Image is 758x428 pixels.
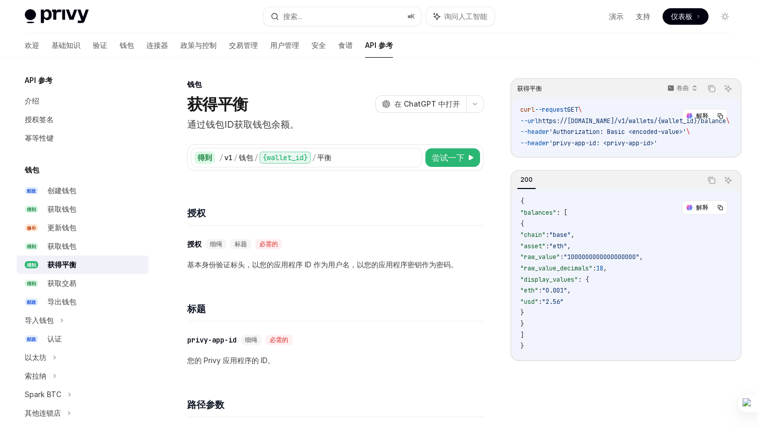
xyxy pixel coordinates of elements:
[662,80,702,97] button: 卷曲
[578,106,582,114] span: \
[520,231,546,239] span: "chain"
[270,336,288,344] font: 必需的
[639,253,643,261] span: ,
[338,33,353,58] a: 食谱
[721,82,735,95] button: 询问人工智能
[520,242,546,250] span: "asset"
[254,153,258,162] font: /
[425,148,480,167] button: 尝试一下
[365,41,393,49] font: API 参考
[93,33,107,58] a: 验证
[17,110,149,129] a: 授权签名
[721,174,735,187] button: 询问人工智能
[520,176,533,183] font: 200
[556,209,567,217] span: : [
[219,153,223,162] font: /
[146,33,168,58] a: 连接器
[311,41,326,49] font: 安全
[677,84,689,92] font: 卷曲
[520,220,524,228] span: {
[410,12,415,20] font: K
[717,8,733,25] button: 切换暗模式
[705,82,718,95] button: 复制代码块中的内容
[229,33,258,58] a: 交易管理
[52,41,80,49] font: 基础知识
[567,242,571,250] span: ,
[187,303,206,314] font: 标题
[549,242,567,250] span: "eth"
[542,298,564,306] span: "2.56"
[187,356,275,365] font: 您的 Privy 应用程序的 ID。
[17,293,149,311] a: 邮政导出钱包
[17,200,149,218] a: 得到获取钱包
[17,330,149,348] a: 邮政认证
[187,119,299,130] font: 通过钱包ID获取钱包余额。
[549,231,571,239] span: "base"
[311,33,326,58] a: 安全
[17,129,149,147] a: 幂等性键
[263,7,421,26] button: 搜索...⌘K
[663,8,708,25] a: 仪表板
[394,99,460,108] font: 在 ChatGPT 中打开
[25,353,46,362] font: 以太坊
[705,174,718,187] button: 复制代码块中的内容
[603,264,607,272] span: ,
[17,92,149,110] a: 介绍
[520,309,524,317] span: }
[25,115,54,124] font: 授权签名
[520,298,538,306] span: "usd"
[17,274,149,293] a: 得到获取交易
[47,223,76,232] font: 更新钱包
[25,96,39,105] font: 介绍
[25,41,39,49] font: 欢迎
[25,9,89,24] img: 灯光标志
[542,286,567,295] span: "0.001"
[25,165,39,174] font: 钱包
[235,240,247,248] font: 标题
[187,80,202,89] font: 钱包
[432,152,465,163] font: 尝试一下
[27,188,36,194] font: 邮政
[27,225,36,231] font: 修补
[47,186,76,195] font: 创建钱包
[596,264,603,272] span: 18
[538,117,726,125] span: https://[DOMAIN_NAME]/v1/wallets/{wallet_id}/balance
[520,286,538,295] span: "eth"
[546,242,549,250] span: :
[27,281,36,286] font: 得到
[146,41,168,49] font: 连接器
[726,117,730,125] span: \
[25,76,53,84] font: API 参考
[578,276,589,284] span: : {
[538,298,542,306] span: :
[187,335,237,345] font: privy-app-id
[317,153,332,162] font: 平衡
[47,204,76,213] font: 获取钱包
[444,12,487,21] font: 询问人工智能
[365,33,393,58] a: API 参考
[120,33,134,58] a: 钱包
[546,231,549,239] span: :
[17,255,149,274] a: 得到获得平衡
[93,41,107,49] font: 验证
[187,208,206,218] font: 授权
[270,41,299,49] font: 用户管理
[229,41,258,49] font: 交易管理
[180,33,217,58] a: 政策与控制
[187,239,202,249] font: 授权
[17,237,149,255] a: 得到获取钱包
[197,153,212,162] font: 得到
[239,153,253,162] font: 钱包
[259,240,278,248] font: 必需的
[47,260,76,269] font: 获得平衡
[538,286,542,295] span: :
[27,262,36,268] font: 得到
[686,128,690,136] span: \
[520,117,538,125] span: --url
[520,106,535,114] span: curl
[27,299,36,305] font: 邮政
[52,33,80,58] a: 基础知识
[25,133,54,142] font: 幂等性键
[262,153,308,162] font: {wallet_id}
[520,209,556,217] span: "balances"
